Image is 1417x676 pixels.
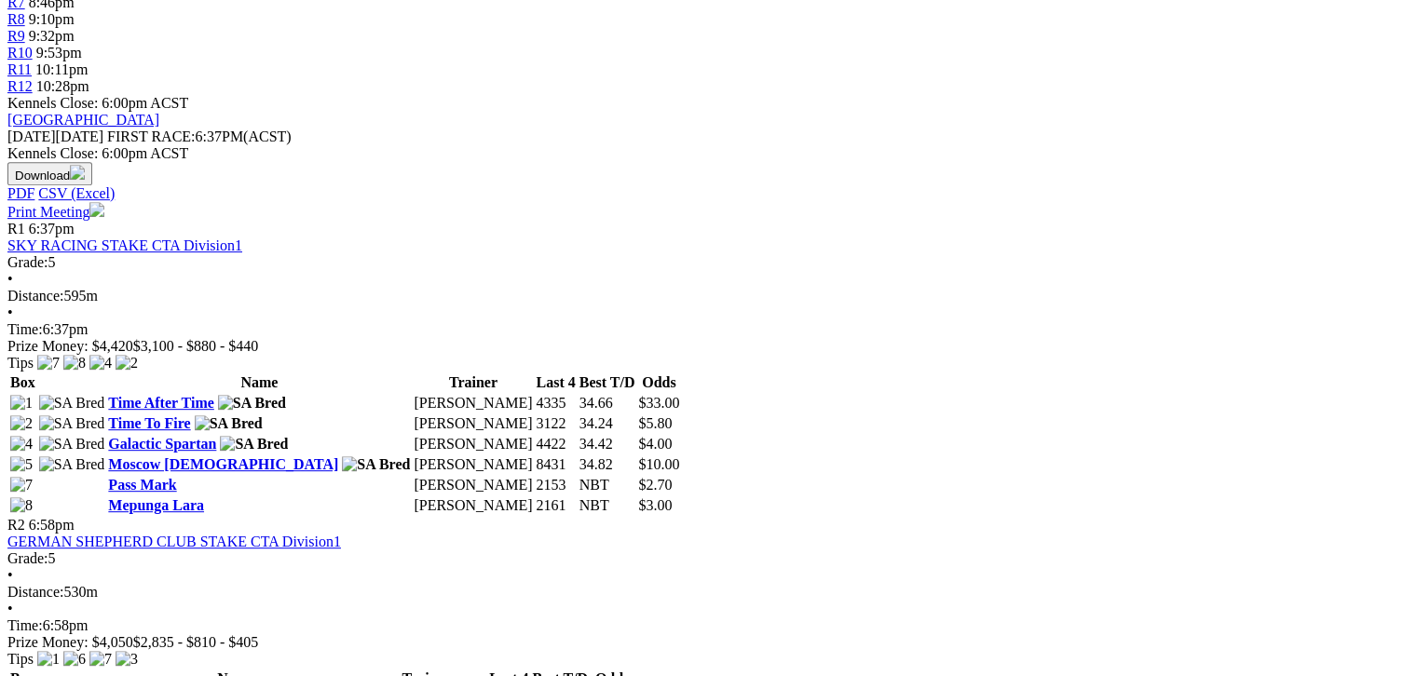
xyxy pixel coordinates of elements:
div: 595m [7,288,1410,304]
span: 9:10pm [29,11,75,27]
td: 34.24 [579,414,636,433]
th: Trainer [413,373,533,392]
span: 6:37pm [29,221,75,237]
img: 7 [37,355,60,372]
img: 8 [10,497,33,514]
div: Prize Money: $4,420 [7,338,1410,355]
span: $5.80 [638,415,672,431]
a: Pass Mark [108,477,176,493]
span: • [7,567,13,583]
a: SKY RACING STAKE CTA Division1 [7,237,242,253]
a: PDF [7,185,34,201]
td: 34.42 [579,435,636,453]
a: Time To Fire [108,415,190,431]
td: 34.66 [579,394,636,412]
span: [DATE] [7,128,103,144]
span: [DATE] [7,128,56,144]
a: Moscow [DEMOGRAPHIC_DATA] [108,456,338,472]
img: printer.svg [89,202,104,217]
button: Download [7,162,92,185]
span: Kennels Close: 6:00pm ACST [7,95,188,111]
img: 2 [116,355,138,372]
img: SA Bred [195,415,263,432]
span: R1 [7,221,25,237]
img: 7 [10,477,33,493]
span: $3,100 - $880 - $440 [133,338,259,354]
span: $2,835 - $810 - $405 [133,634,259,650]
a: R10 [7,45,33,61]
td: [PERSON_NAME] [413,414,533,433]
td: [PERSON_NAME] [413,496,533,515]
span: • [7,271,13,287]
img: 1 [37,651,60,668]
span: 9:53pm [36,45,82,61]
div: 530m [7,584,1410,601]
a: [GEOGRAPHIC_DATA] [7,112,159,128]
td: 4335 [535,394,576,412]
span: Distance: [7,288,63,304]
span: 10:11pm [35,61,88,77]
span: • [7,601,13,616]
a: R12 [7,78,33,94]
td: NBT [579,476,636,494]
img: 7 [89,651,112,668]
img: SA Bred [220,436,288,453]
span: 9:32pm [29,28,75,44]
img: 5 [10,456,33,473]
div: Download [7,185,1410,202]
a: R9 [7,28,25,44]
td: [PERSON_NAME] [413,455,533,474]
th: Best T/D [579,373,636,392]
td: [PERSON_NAME] [413,435,533,453]
span: Tips [7,355,34,371]
span: 10:28pm [36,78,89,94]
span: R2 [7,517,25,533]
span: Distance: [7,584,63,600]
img: 2 [10,415,33,432]
a: Mepunga Lara [108,497,204,513]
img: 3 [116,651,138,668]
th: Odds [637,373,680,392]
a: Time After Time [108,395,213,411]
a: R11 [7,61,32,77]
span: Grade: [7,254,48,270]
span: $10.00 [638,456,679,472]
span: $2.70 [638,477,672,493]
img: 4 [10,436,33,453]
img: 4 [89,355,112,372]
span: 6:58pm [29,517,75,533]
img: 8 [63,355,86,372]
th: Name [107,373,411,392]
span: • [7,304,13,320]
a: GERMAN SHEPHERD CLUB STAKE CTA Division1 [7,534,341,549]
img: 6 [63,651,86,668]
img: SA Bred [39,436,105,453]
a: Galactic Spartan [108,436,216,452]
td: 2161 [535,496,576,515]
img: SA Bred [39,415,105,432]
img: SA Bred [39,456,105,473]
a: Print Meeting [7,204,104,220]
span: Box [10,374,35,390]
td: 34.82 [579,455,636,474]
img: 1 [10,395,33,412]
td: 3122 [535,414,576,433]
td: 2153 [535,476,576,494]
span: 6:37PM(ACST) [107,128,292,144]
span: Time: [7,321,43,337]
img: download.svg [70,165,85,180]
div: Kennels Close: 6:00pm ACST [7,145,1410,162]
a: R8 [7,11,25,27]
th: Last 4 [535,373,576,392]
span: Grade: [7,550,48,566]
td: 4422 [535,435,576,453]
img: SA Bred [39,395,105,412]
span: $33.00 [638,395,679,411]
img: SA Bred [342,456,410,473]
td: NBT [579,496,636,515]
span: $3.00 [638,497,672,513]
